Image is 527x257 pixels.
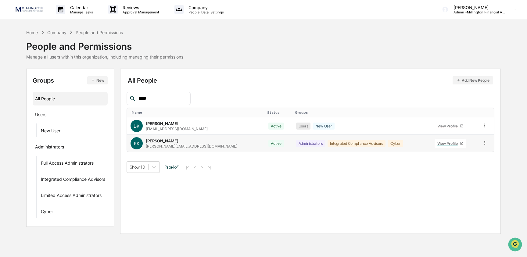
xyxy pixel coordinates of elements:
div: [EMAIL_ADDRESS][DOMAIN_NAME] [146,127,208,131]
p: Calendar [65,5,96,10]
div: Full Access Administrators [41,160,94,168]
div: View Profile [437,124,460,128]
a: Powered byPylon [43,103,74,108]
div: Manage all users within this organization, including managing their permissions [26,54,183,59]
span: Data Lookup [12,88,38,95]
span: Attestations [50,77,76,83]
div: Toggle SortBy [295,110,428,115]
p: Manage Tasks [65,10,96,14]
p: Reviews [118,5,162,10]
div: Start new chat [21,47,100,53]
div: Company [47,30,66,35]
a: View Profile [435,121,466,131]
span: Preclearance [12,77,39,83]
div: Toggle SortBy [132,110,263,115]
div: Integrated Compliance Advisors [328,140,385,147]
p: Approval Management [118,10,162,14]
a: 🔎Data Lookup [4,86,41,97]
div: Administrators [296,140,325,147]
button: |< [184,165,191,170]
div: View Profile [437,141,460,146]
div: People and Permissions [26,36,183,52]
div: [PERSON_NAME] [146,121,178,126]
a: 🗄️Attestations [42,74,78,85]
div: Administrators [35,144,64,152]
div: All People [35,94,105,104]
div: Home [26,30,38,35]
div: Users [35,112,46,119]
div: 🔎 [6,89,11,94]
button: >| [206,165,213,170]
button: New [87,76,108,84]
div: 🖐️ [6,77,11,82]
iframe: Open customer support [507,237,524,253]
div: New User [41,128,60,135]
div: Toggle SortBy [267,110,290,115]
div: We're available if you need us! [21,53,77,58]
span: Page 1 of 1 [164,165,180,170]
button: > [199,165,205,170]
div: [PERSON_NAME] [146,138,178,143]
button: Add New People [453,76,493,84]
div: Groups [33,76,108,84]
p: People, Data, Settings [184,10,227,14]
div: Toggle SortBy [433,110,476,115]
img: 1746055101610-c473b297-6a78-478c-a979-82029cc54cd1 [6,47,17,58]
p: Company [184,5,227,10]
span: Pylon [61,103,74,108]
div: Integrated Compliance Advisors [41,177,105,184]
button: Start new chat [104,48,111,56]
span: KK [134,141,139,146]
div: New User [313,123,334,130]
a: View Profile [435,139,466,148]
div: Cyber [388,140,403,147]
div: All People [128,76,493,84]
p: [PERSON_NAME] [449,5,505,10]
div: Limited Access Administrators [41,193,102,200]
div: Active [268,123,284,130]
div: Toggle SortBy [483,110,492,115]
img: logo [15,6,44,13]
button: < [192,165,198,170]
a: 🖐️Preclearance [4,74,42,85]
p: How can we help? [6,13,111,23]
div: People and Permissions [76,30,123,35]
div: Cyber [41,209,53,216]
div: Users [296,123,311,130]
div: [PERSON_NAME][EMAIL_ADDRESS][DOMAIN_NAME] [146,144,237,148]
span: DK [134,123,139,129]
div: 🗄️ [44,77,49,82]
p: Admin • Millington Financial Advisors, LLC [449,10,505,14]
div: Active [268,140,284,147]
